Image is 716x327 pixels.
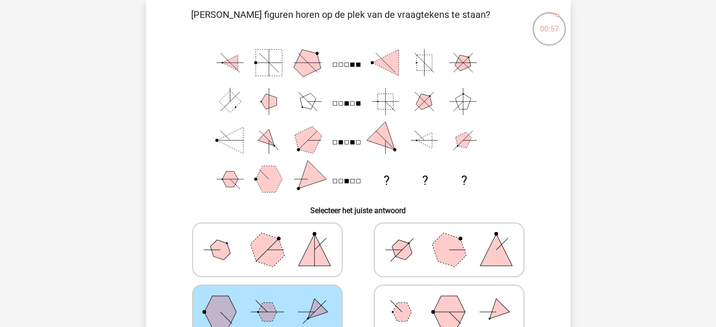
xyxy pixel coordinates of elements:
[161,8,520,36] p: [PERSON_NAME] figuren horen op de plek van de vraagtekens te staan?
[461,174,467,188] text: ?
[531,11,567,35] div: 00:57
[383,174,389,188] text: ?
[422,174,428,188] text: ?
[161,199,555,215] h6: Selecteer het juiste antwoord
